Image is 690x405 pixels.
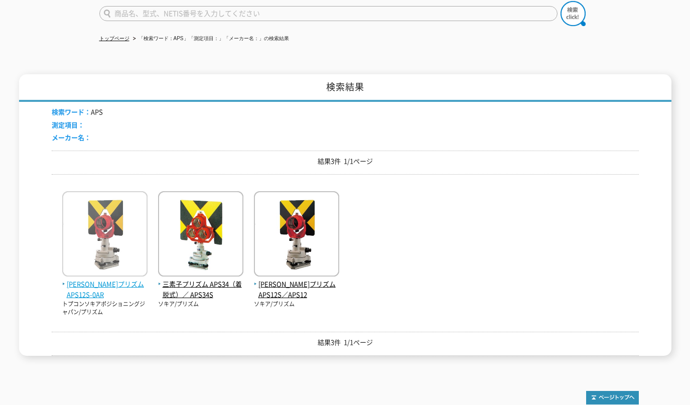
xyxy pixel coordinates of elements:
[254,300,339,309] p: ソキア/プリズム
[62,191,148,279] img: APS12S-0AR
[254,268,339,300] a: [PERSON_NAME]プリズム APS12S／APS12
[561,1,586,26] img: btn_search.png
[52,156,639,167] p: 結果3件 1/1ページ
[52,107,103,117] li: APS
[19,74,671,102] h1: 検索結果
[586,391,639,404] img: トップページへ
[158,191,243,279] img: APS34（着脱式）／ APS34S
[158,300,243,309] p: ソキア/プリズム
[52,337,639,348] p: 結果3件 1/1ページ
[62,268,148,300] a: [PERSON_NAME]プリズム APS12S-0AR
[52,120,84,129] span: 測定項目：
[62,279,148,300] span: [PERSON_NAME]プリズム APS12S-0AR
[52,107,91,116] span: 検索ワード：
[62,300,148,317] p: トプコンソキアポジショニングジャパン/プリズム
[158,268,243,300] a: 三素子プリズム APS34（着脱式）／ APS34S
[131,34,289,44] li: 「検索ワード：APS」「測定項目：」「メーカー名：」の検索結果
[99,36,129,41] a: トップページ
[158,279,243,300] span: 三素子プリズム APS34（着脱式）／ APS34S
[99,6,558,21] input: 商品名、型式、NETIS番号を入力してください
[254,279,339,300] span: [PERSON_NAME]プリズム APS12S／APS12
[52,132,91,142] span: メーカー名：
[254,191,339,279] img: APS12S／APS12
